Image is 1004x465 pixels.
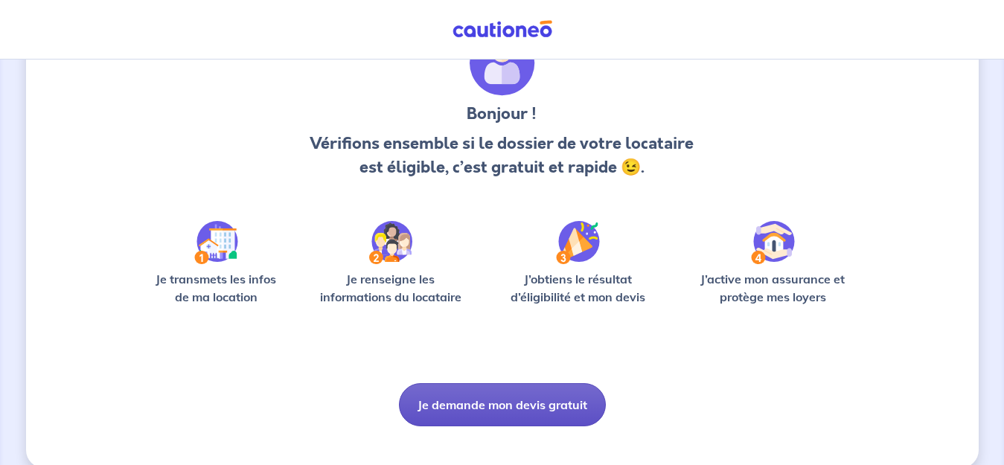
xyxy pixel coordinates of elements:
[751,221,795,264] img: /static/bfff1cf634d835d9112899e6a3df1a5d/Step-4.svg
[194,221,238,264] img: /static/90a569abe86eec82015bcaae536bd8e6/Step-1.svg
[399,383,606,426] button: Je demande mon devis gratuit
[556,221,600,264] img: /static/f3e743aab9439237c3e2196e4328bba9/Step-3.svg
[369,221,412,264] img: /static/c0a346edaed446bb123850d2d04ad552/Step-2.svg
[494,270,662,306] p: J’obtiens le résultat d’éligibilité et mon devis
[470,31,535,96] img: archivate
[306,102,698,126] h3: Bonjour !
[311,270,471,306] p: Je renseigne les informations du locataire
[686,270,860,306] p: J’active mon assurance et protège mes loyers
[145,270,287,306] p: Je transmets les infos de ma location
[447,20,558,39] img: Cautioneo
[306,132,698,179] p: Vérifions ensemble si le dossier de votre locataire est éligible, c’est gratuit et rapide 😉.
